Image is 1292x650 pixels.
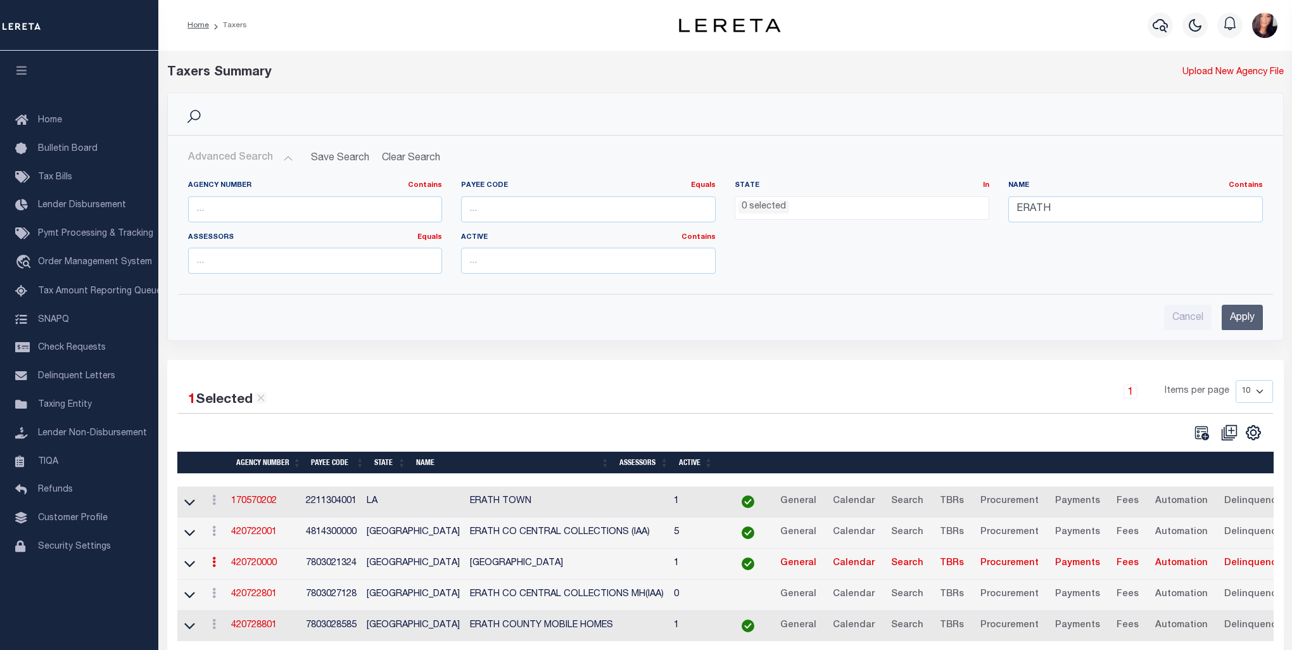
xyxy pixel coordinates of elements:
[975,523,1044,543] a: Procurement
[1111,616,1144,636] a: Fees
[38,542,111,551] span: Security Settings
[461,181,716,191] label: Payee Code
[38,173,72,182] span: Tax Bills
[306,452,369,474] th: Payee Code: activate to sort column ascending
[669,518,726,549] td: 5
[362,487,465,518] td: LA
[1049,585,1106,605] a: Payments
[975,554,1044,574] a: Procurement
[417,234,442,241] a: Equals
[1124,385,1137,398] a: 1
[362,549,465,580] td: [GEOGRAPHIC_DATA]
[1165,385,1229,398] span: Items per page
[38,315,69,324] span: SNAPQ
[1111,523,1144,543] a: Fees
[885,585,929,605] a: Search
[231,590,277,599] a: 420722801
[669,580,726,611] td: 0
[975,585,1044,605] a: Procurement
[461,248,716,274] input: ...
[669,487,726,518] td: 1
[408,182,442,189] a: Contains
[188,233,443,243] label: Assessors
[1219,523,1288,543] a: Delinquency
[1149,616,1213,636] a: Automation
[775,523,822,543] a: General
[885,492,929,512] a: Search
[681,234,716,241] a: Contains
[1049,616,1106,636] a: Payments
[934,585,970,605] a: TBRs
[38,514,108,523] span: Customer Profile
[465,518,669,549] td: ERATH CO CENTRAL COLLECTIONS (IAA)
[885,554,929,574] a: Search
[1149,523,1213,543] a: Automation
[1049,492,1106,512] a: Payments
[827,492,880,512] a: Calendar
[827,523,880,543] a: Calendar
[38,372,115,381] span: Delinquent Letters
[38,287,161,296] span: Tax Amount Reporting Queue
[983,182,989,189] a: In
[465,580,669,611] td: ERATH CO CENTRAL COLLECTIONS MH(IAA)
[38,144,98,153] span: Bulletin Board
[465,611,669,642] td: ERATH COUNTY MOBILE HOMES
[1222,305,1263,331] input: Apply
[301,549,362,580] td: 7803021324
[975,616,1044,636] a: Procurement
[742,495,754,508] img: check-icon-green.svg
[167,63,1000,82] div: Taxers Summary
[934,492,970,512] a: TBRs
[1182,66,1284,80] a: Upload New Agency File
[188,146,293,170] button: Advanced Search
[461,196,716,222] input: ...
[742,558,754,570] img: check-icon-green.svg
[679,18,780,32] img: logo-dark.svg
[465,487,669,518] td: ERATH TOWN
[38,229,153,238] span: Pymt Processing & Tracking
[377,146,446,170] button: Clear Search
[1111,492,1144,512] a: Fees
[1149,585,1213,605] a: Automation
[775,585,822,605] a: General
[188,196,443,222] input: ...
[38,485,73,494] span: Refunds
[1111,554,1144,574] a: Fees
[362,580,465,611] td: [GEOGRAPHIC_DATA]
[303,146,377,170] button: Save Search
[301,487,362,518] td: 2211304001
[38,116,62,125] span: Home
[38,400,92,409] span: Taxing Entity
[775,616,822,636] a: General
[38,343,106,352] span: Check Requests
[461,233,716,243] label: Active
[1049,554,1106,574] a: Payments
[1149,554,1213,574] a: Automation
[1008,181,1263,191] label: Name
[231,497,277,506] a: 170570202
[775,492,822,512] a: General
[827,585,880,605] a: Calendar
[975,492,1044,512] a: Procurement
[934,554,970,574] a: TBRs
[738,200,789,214] li: 0 selected
[1111,585,1144,605] a: Fees
[742,620,754,632] img: check-icon-green.svg
[885,616,929,636] a: Search
[362,611,465,642] td: [GEOGRAPHIC_DATA]
[301,518,362,549] td: 4814300000
[673,452,718,474] th: Active: activate to sort column ascending
[465,549,669,580] td: [GEOGRAPHIC_DATA]
[669,611,726,642] td: 1
[209,20,247,31] li: Taxers
[188,181,443,191] label: Agency Number
[718,452,1274,474] th: &nbsp;
[301,611,362,642] td: 7803028585
[188,248,443,274] input: ...
[827,554,880,574] a: Calendar
[934,523,970,543] a: TBRs
[614,452,673,474] th: Assessors: activate to sort column ascending
[188,390,267,411] div: Selected
[827,616,880,636] a: Calendar
[669,549,726,580] td: 1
